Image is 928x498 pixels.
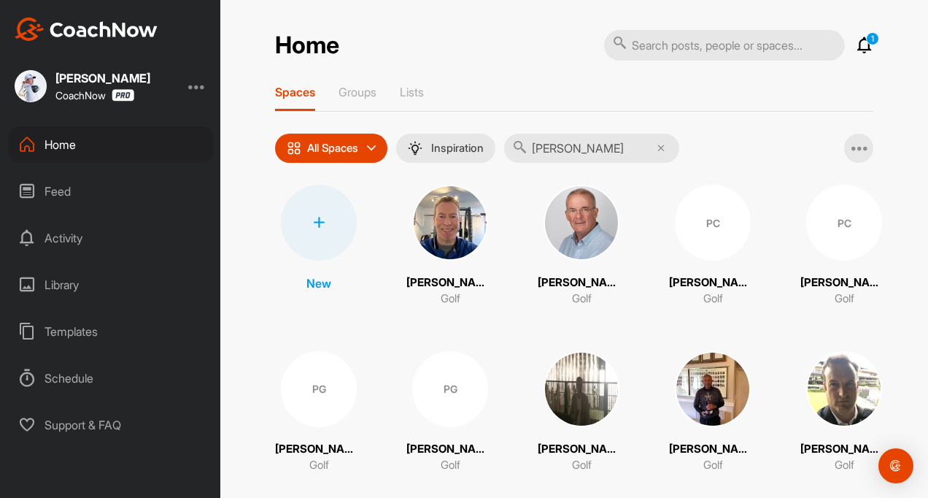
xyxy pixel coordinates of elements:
img: square_f3e77ec31277e57e62fb012a4726481b.jpg [544,185,619,261]
p: All Spaces [307,142,358,154]
a: PC[PERSON_NAME]Golf [800,185,888,307]
p: [PERSON_NAME] [800,275,888,291]
p: Golf [441,291,460,307]
p: [PERSON_NAME] [406,275,494,291]
h2: Home [275,31,339,60]
p: Golf [309,457,329,474]
a: PG[PERSON_NAME]Golf [406,351,494,474]
img: CoachNow Pro [112,89,134,101]
div: Activity [8,220,214,256]
a: PC[PERSON_NAME]Golf [669,185,757,307]
p: [PERSON_NAME] [538,275,625,291]
p: Golf [703,291,723,307]
div: Schedule [8,360,214,397]
a: [PERSON_NAME]Golf [538,185,625,307]
div: Home [8,126,214,163]
img: square_4645399ee93811c0e16d23798490793e.jpg [675,351,751,427]
a: [PERSON_NAME]Golf [800,351,888,474]
div: [PERSON_NAME] [55,72,150,84]
img: square_c7f0d422b64a8f2b3a405ccdaf0689b2.jpg [412,185,488,261]
p: Golf [703,457,723,474]
img: square_e160eb90e336c37a7c1d3f92b80c2acf.jpg [806,351,882,427]
div: PC [806,185,882,261]
div: Feed [8,173,214,210]
img: square_83a0e80ec54e9416fc1230c7411a8692.jpg [544,351,619,427]
p: Groups [339,85,376,99]
input: Search... [504,134,679,163]
div: Templates [8,313,214,350]
div: PG [412,351,488,427]
p: [PERSON_NAME] [406,441,494,458]
p: [PERSON_NAME] [538,441,625,458]
p: [PERSON_NAME] [669,275,757,291]
img: CoachNow [15,18,158,41]
img: menuIcon [408,141,422,156]
div: PC [675,185,751,261]
p: Inspiration [431,142,484,154]
input: Search posts, people or spaces... [604,30,845,61]
img: square_687b26beff6f1ed37a99449b0911618e.jpg [15,70,47,102]
a: [PERSON_NAME]Golf [538,351,625,474]
div: Support & FAQ [8,407,214,443]
div: PG [281,351,357,427]
p: [PERSON_NAME] [800,441,888,458]
a: [PERSON_NAME]Golf [406,185,494,307]
p: [PERSON_NAME] [669,441,757,458]
p: Golf [835,291,854,307]
img: icon [287,141,301,156]
div: Open Intercom Messenger [878,448,913,483]
div: CoachNow [55,89,134,101]
div: Library [8,267,214,303]
p: Lists [400,85,424,99]
a: [PERSON_NAME]Golf [669,351,757,474]
a: PG[PERSON_NAME] GardenerGolf [275,351,363,474]
p: Spaces [275,85,315,99]
p: [PERSON_NAME] Gardener [275,441,363,458]
p: Golf [441,457,460,474]
p: Golf [835,457,854,474]
p: 1 [866,32,879,45]
p: Golf [572,291,592,307]
p: New [306,275,331,292]
p: Golf [572,457,592,474]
